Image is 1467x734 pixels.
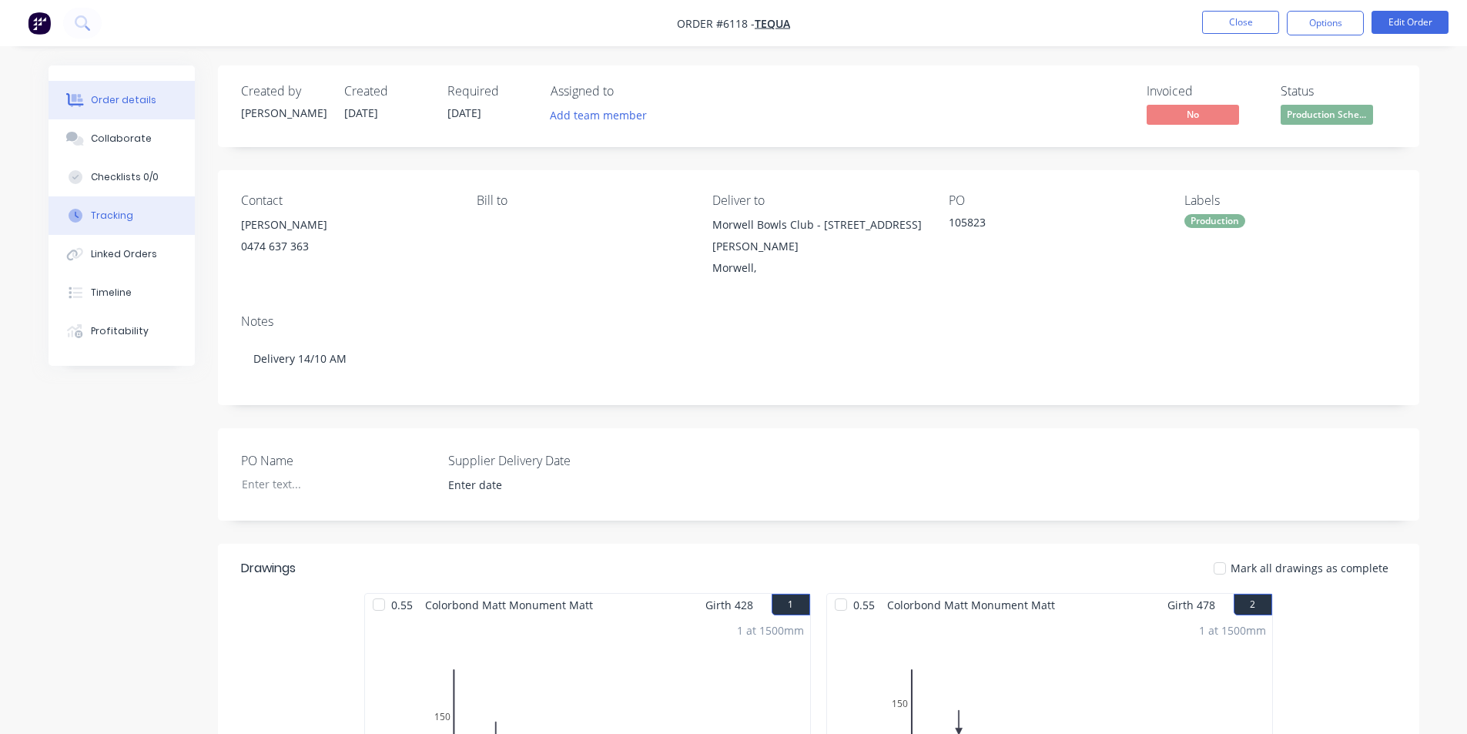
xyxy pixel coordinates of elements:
div: [PERSON_NAME] [241,214,452,236]
span: 0.55 [847,594,881,616]
button: Collaborate [49,119,195,158]
div: Morwell Bowls Club - [STREET_ADDRESS][PERSON_NAME]Morwell, [712,214,923,279]
div: Checklists 0/0 [91,170,159,184]
div: Invoiced [1147,84,1262,99]
span: Girth 478 [1167,594,1215,616]
div: 1 at 1500mm [1199,622,1266,638]
img: Factory [28,12,51,35]
div: Profitability [91,324,149,338]
div: Notes [241,314,1396,329]
a: TEQUA [755,16,790,31]
div: [PERSON_NAME] [241,105,326,121]
div: 0474 637 363 [241,236,452,257]
div: PO [949,193,1160,208]
span: [DATE] [344,106,378,120]
button: 2 [1234,594,1272,615]
button: Tracking [49,196,195,235]
button: Close [1202,11,1279,34]
div: 105823 [949,214,1141,236]
span: Colorbond Matt Monument Matt [881,594,1061,616]
div: Required [447,84,532,99]
div: Labels [1184,193,1395,208]
span: Colorbond Matt Monument Matt [419,594,599,616]
div: Contact [241,193,452,208]
label: PO Name [241,451,434,470]
button: Linked Orders [49,235,195,273]
span: Production Sche... [1281,105,1373,124]
label: Supplier Delivery Date [448,451,641,470]
span: [DATE] [447,106,481,120]
span: Order #6118 - [677,16,755,31]
button: Add team member [551,105,655,126]
div: Created by [241,84,326,99]
div: Delivery 14/10 AM [241,335,1396,382]
button: Options [1287,11,1364,35]
button: Timeline [49,273,195,312]
div: Linked Orders [91,247,157,261]
div: Order details [91,93,156,107]
div: Morwell Bowls Club - [STREET_ADDRESS][PERSON_NAME] [712,214,923,257]
div: Collaborate [91,132,152,146]
button: Edit Order [1372,11,1449,34]
span: Mark all drawings as complete [1231,560,1388,576]
button: Checklists 0/0 [49,158,195,196]
div: Morwell, [712,257,923,279]
button: Add team member [541,105,655,126]
span: Girth 428 [705,594,753,616]
div: Assigned to [551,84,705,99]
span: 0.55 [385,594,419,616]
div: Drawings [241,559,296,578]
div: Tracking [91,209,133,223]
button: 1 [772,594,810,615]
div: 1 at 1500mm [737,622,804,638]
div: Deliver to [712,193,923,208]
div: [PERSON_NAME]0474 637 363 [241,214,452,263]
div: Bill to [477,193,688,208]
div: Timeline [91,286,132,300]
input: Enter date [437,474,629,497]
div: Created [344,84,429,99]
div: Status [1281,84,1396,99]
button: Production Sche... [1281,105,1373,128]
button: Profitability [49,312,195,350]
span: No [1147,105,1239,124]
div: Production [1184,214,1245,228]
button: Order details [49,81,195,119]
